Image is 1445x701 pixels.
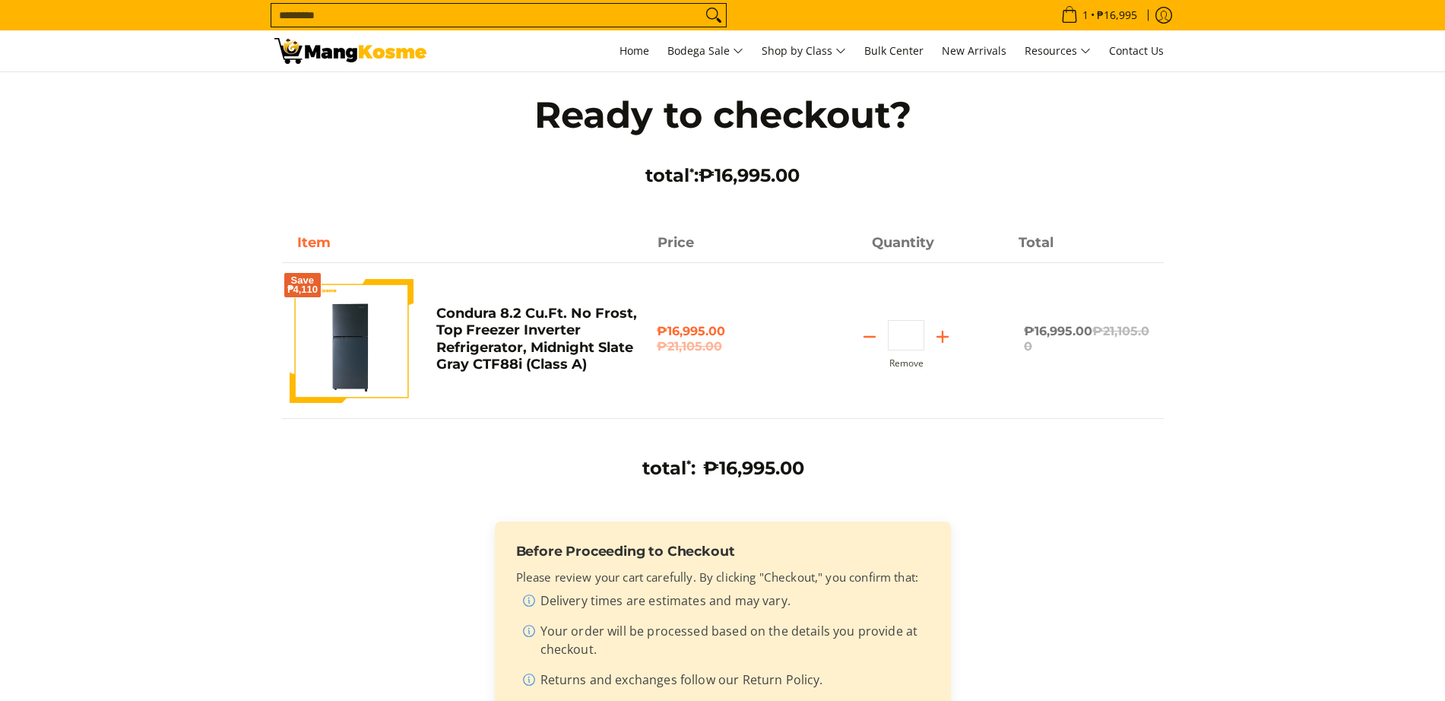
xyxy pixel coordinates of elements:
[502,92,943,138] h1: Ready to checkout?
[612,30,657,71] a: Home
[522,622,930,665] li: Your order will be processed based on the details you provide at checkout.
[1025,42,1091,61] span: Resources
[522,592,930,616] li: Delivery times are estimates and may vary.
[436,305,637,373] a: Condura 8.2 Cu.Ft. No Frost, Top Freezer Inverter Refrigerator, Midnight Slate Gray CTF88i (Class A)
[290,278,414,402] img: Default Title Condura 8.2 Cu.Ft. No Frost, Top Freezer Inverter Refrigerator, Midnight Slate Gray...
[287,276,318,294] span: Save ₱4,110
[703,457,804,479] span: ₱16,995.00
[667,42,743,61] span: Bodega Sale
[657,339,788,354] del: ₱21,105.00
[934,30,1014,71] a: New Arrivals
[699,164,800,186] span: ₱16,995.00
[642,457,696,480] h3: total :
[1095,10,1139,21] span: ₱16,995
[1024,324,1149,354] del: ₱21,105.00
[1109,43,1164,58] span: Contact Us
[857,30,931,71] a: Bulk Center
[889,358,924,369] button: Remove
[274,38,426,64] img: Your Shopping Cart | Mang Kosme
[942,43,1006,58] span: New Arrivals
[516,569,930,696] div: Please review your cart carefully. By clicking "Checkout," you confirm that:
[657,324,788,354] span: ₱16,995.00
[522,671,930,695] li: Returns and exchanges follow our Return Policy.
[864,43,924,58] span: Bulk Center
[660,30,751,71] a: Bodega Sale
[924,325,961,349] button: Add
[516,543,930,560] h3: Before Proceeding to Checkout
[1024,324,1149,354] span: ₱16,995.00
[442,30,1171,71] nav: Main Menu
[1101,30,1171,71] a: Contact Us
[620,43,649,58] span: Home
[1080,10,1091,21] span: 1
[762,42,846,61] span: Shop by Class
[502,164,943,187] h3: total :
[702,4,726,27] button: Search
[851,325,888,349] button: Subtract
[1057,7,1142,24] span: •
[754,30,854,71] a: Shop by Class
[1017,30,1098,71] a: Resources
